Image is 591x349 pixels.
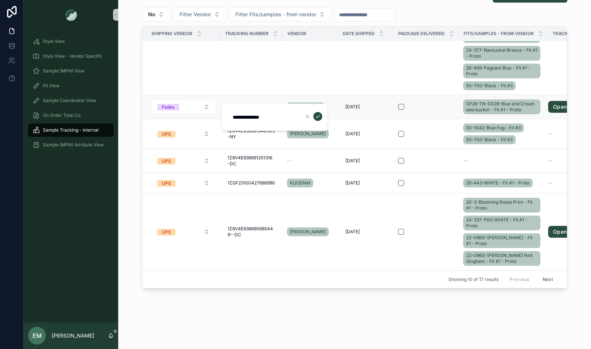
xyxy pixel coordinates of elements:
span: -- [287,158,291,164]
span: Vendor [287,31,306,37]
a: KUODIAN [287,179,313,187]
a: Style View - Vendor Specific [28,50,114,63]
span: [PERSON_NAME] [290,229,326,235]
button: Select Button [151,100,215,113]
a: 1ZGF23100427686990 [225,177,278,189]
span: 24-377-Nantucket Breeze - Fit #1 - Proto [466,47,537,59]
span: -- [548,158,553,164]
a: 22-096G-[PERSON_NAME] Red Gingham - Fit #1 - Proto [463,251,540,266]
span: 50-700-Black - Fit #3 [466,83,513,89]
a: 20-3-Blooming Roses Print - Fit #1 - Proto24-337-PRO WHITE - Fit #1 - Proto22-096G-[PERSON_NAME] ... [463,196,543,267]
a: Sample (MPN) View [28,64,114,78]
span: Fit View [43,83,59,89]
button: Select Button [142,7,170,21]
span: -- [548,131,553,137]
a: Sample Tracking - Internal [28,123,114,137]
div: scrollable content [24,30,118,161]
a: Sample Coordinator View [28,94,114,107]
a: 26-469-Pageant Blue - Fit #1 - Proto [463,64,540,78]
a: [PERSON_NAME] [287,226,334,238]
a: Sample (MPN) Attribute View [28,138,114,152]
span: 1Z8V4E936691340505-NY [228,128,275,140]
a: SAHU GLOBAL [287,102,324,111]
span: [PERSON_NAME] [290,131,326,137]
span: Sample Coordinator View [43,98,96,104]
a: 20-3-Blooming Roses Print - Fit #1 - Proto [463,198,540,213]
span: [DATE] [345,104,360,110]
span: Style View [43,38,65,44]
a: -- [463,158,543,164]
a: SP26-TN-D028-Blue and Cream seersucker - Fit #1 - Proto [463,99,540,114]
a: Fit View [28,79,114,92]
a: [DATE] [342,155,389,167]
span: 50-1042-Blue Fog - Fit #3 [466,125,521,131]
span: No [148,11,155,18]
span: KUODIAN [290,180,310,186]
span: Tracking URL [553,31,586,37]
span: 22-096G-[PERSON_NAME] Red Gingham - Fit #1 - Proto [466,253,537,264]
span: Filter Fits/samples - from vendor [235,11,316,18]
a: 1Z8V4E936690685449--DC [225,223,278,241]
span: Style View - Vendor Specific [43,53,102,59]
button: Select Button [151,127,215,140]
span: Package Delivered [398,31,445,37]
a: Style View [28,35,114,48]
a: [DATE] [342,128,389,140]
a: 50-1042-Blue Fog - Fit #350-700-Black - Fit #3 [463,122,543,146]
img: App logo [65,9,77,21]
a: -- [287,158,334,164]
a: [DATE] [342,177,389,189]
a: Open [548,101,571,113]
span: [DATE] [345,158,360,164]
span: 50-700-Black - Fit #3 [466,137,513,143]
button: Select Button [151,154,215,167]
span: EM [33,331,42,340]
a: Select Button [151,100,216,114]
span: Shipping Vendor [151,31,192,37]
a: 50-1042-Blue Fog - Fit #3 [463,123,524,132]
span: Sample Tracking - Internal [43,127,99,133]
span: 26-443-WHITE - Fit #1 - Proto [466,180,530,186]
div: UPS [162,229,171,236]
a: 50-700-Black - Fit #3 [463,81,516,90]
button: Select Button [151,176,215,190]
span: [DATE] [345,180,360,186]
span: Date Shipped [343,31,375,37]
a: SAHU GLOBAL [287,101,334,113]
span: [DATE] [345,131,360,137]
a: Select Button [151,154,216,168]
span: [DATE] [345,229,360,235]
span: Filter Vendor [180,11,211,18]
a: 1Z8V4E936691251316 -DC [225,152,278,170]
a: 50-700-Black - Fit #3 [463,135,516,144]
div: UPS [162,180,171,187]
button: Next [537,274,558,285]
div: UPS [162,131,171,138]
a: 1Z8V4E936691340505-NY [225,125,278,143]
button: Select Button [151,225,215,238]
span: Sample (MPN) View [43,68,85,74]
p: [PERSON_NAME] [52,332,94,339]
a: Select Button [151,225,216,239]
a: Select Button [151,127,216,141]
div: UPS [162,158,171,165]
a: 24-337-PRO WHITE - Fit #1 - Proto [463,216,540,230]
span: Fits/samples - from vendor [464,31,534,37]
button: Select Button [173,7,226,21]
a: 26-443-WHITE - Fit #1 - Proto [463,177,543,189]
a: [DATE] [342,101,389,113]
span: Tracking Number [225,31,269,37]
a: 26-443-WHITE - Fit #1 - Proto [463,179,533,187]
button: Select Button [229,7,331,21]
a: SP26-TN-D028-Blue and Cream seersucker - Fit #1 - Proto [463,98,543,116]
a: [PERSON_NAME] [287,128,334,140]
a: 22-096G-[PERSON_NAME] - Fit #1 - Proto [463,233,540,248]
span: 20-3-Blooming Roses Print - Fit #1 - Proto [466,199,537,211]
a: On Order Total Co [28,109,114,122]
span: 24-337-PRO WHITE - Fit #1 - Proto [466,217,537,229]
span: Showing 10 of 17 results [448,277,499,282]
span: 26-469-Pageant Blue - Fit #1 - Proto [466,65,537,77]
span: 22-096G-[PERSON_NAME] - Fit #1 - Proto [466,235,537,247]
a: Select Button [151,176,216,190]
a: [PERSON_NAME] [287,227,329,236]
